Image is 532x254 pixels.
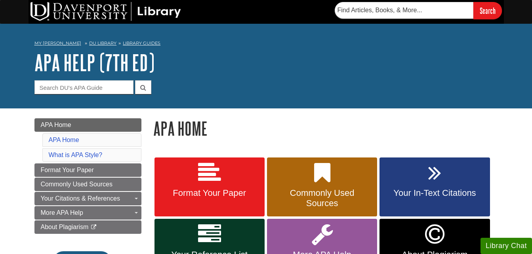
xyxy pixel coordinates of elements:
h1: APA Home [153,118,498,138]
input: Find Articles, Books, & More... [335,2,473,19]
a: DU Library [89,40,116,46]
input: Search [473,2,502,19]
span: About Plagiarism [41,224,89,230]
i: This link opens in a new window [90,225,97,230]
a: More APA Help [34,206,141,220]
span: Commonly Used Sources [273,188,371,209]
span: Format Your Paper [160,188,259,198]
span: Your In-Text Citations [385,188,484,198]
span: Commonly Used Sources [41,181,113,188]
a: Your Citations & References [34,192,141,205]
span: APA Home [41,121,71,128]
span: More APA Help [41,209,83,216]
form: Searches DU Library's articles, books, and more [335,2,502,19]
a: Commonly Used Sources [267,157,377,217]
a: APA Help (7th Ed) [34,50,154,75]
input: Search DU's APA Guide [34,80,133,94]
a: Commonly Used Sources [34,178,141,191]
a: Format Your Paper [154,157,265,217]
a: APA Home [34,118,141,132]
a: APA Home [49,136,79,143]
a: Format Your Paper [34,163,141,177]
button: Library Chat [481,238,532,254]
img: DU Library [31,2,181,21]
nav: breadcrumb [34,38,498,51]
a: What is APA Style? [49,152,103,158]
span: Format Your Paper [41,167,94,173]
a: Your In-Text Citations [379,157,490,217]
a: My [PERSON_NAME] [34,40,81,47]
a: About Plagiarism [34,220,141,234]
span: Your Citations & References [41,195,120,202]
a: Library Guides [123,40,160,46]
